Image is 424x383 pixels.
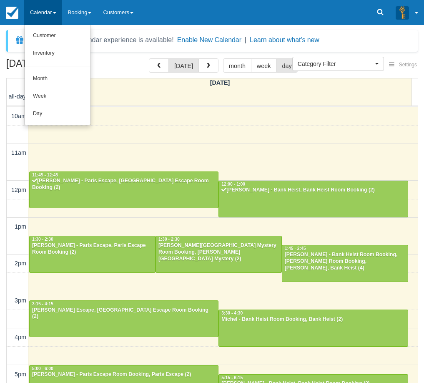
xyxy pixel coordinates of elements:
[15,371,26,378] span: 5pm
[285,246,306,251] span: 1:45 - 2:45
[210,79,230,86] span: [DATE]
[25,45,90,62] a: Inventory
[399,62,417,68] span: Settings
[6,7,18,19] img: checkfront-main-nav-mini-logo.png
[245,36,246,43] span: |
[218,310,408,346] a: 3:30 - 4:30Michel - Bank Heist Room Booking, Bank Heist (2)
[298,60,373,68] span: Category Filter
[32,242,153,256] div: [PERSON_NAME] - Paris Escape, Paris Escape Room Booking (2)
[32,237,53,242] span: 1:30 - 2:30
[221,187,405,194] div: [PERSON_NAME] - Bank Heist, Bank Heist Room Booking (2)
[32,173,58,177] span: 11:45 - 12:45
[25,70,90,88] a: Month
[11,186,26,193] span: 12pm
[251,58,277,73] button: week
[282,245,408,282] a: 1:45 - 2:45[PERSON_NAME] - Bank Heist Room Booking, [PERSON_NAME] Room Booking, [PERSON_NAME], Ba...
[25,27,90,45] a: Customer
[250,36,319,43] a: Learn about what's new
[32,178,216,191] div: [PERSON_NAME] - Paris Escape, [GEOGRAPHIC_DATA] Escape Room Booking (2)
[221,182,245,186] span: 12:00 - 1:00
[29,171,218,208] a: 11:45 - 12:45[PERSON_NAME] - Paris Escape, [GEOGRAPHIC_DATA] Escape Room Booking (2)
[177,36,241,44] button: Enable New Calendar
[292,57,384,71] button: Category Filter
[29,300,218,337] a: 3:15 - 4:15[PERSON_NAME] Escape, [GEOGRAPHIC_DATA] Escape Room Booking (2)
[396,6,409,19] img: A3
[32,302,53,306] span: 3:15 - 4:15
[11,113,26,119] span: 10am
[156,236,282,272] a: 1:30 - 2:30[PERSON_NAME][GEOGRAPHIC_DATA] Mystery Room Booking, [PERSON_NAME][GEOGRAPHIC_DATA] My...
[223,58,251,73] button: month
[24,25,91,125] ul: Calendar
[25,88,90,105] a: Week
[25,105,90,123] a: Day
[28,35,174,45] div: A new Booking Calendar experience is available!
[6,58,112,74] h2: [DATE]
[32,371,216,378] div: [PERSON_NAME] - Paris Escape Room Booking, Paris Escape (2)
[11,149,26,156] span: 11am
[15,297,26,304] span: 3pm
[15,334,26,340] span: 4pm
[15,260,26,267] span: 2pm
[9,93,26,100] span: all-day
[276,58,297,73] button: day
[32,366,53,371] span: 5:00 - 6:00
[384,59,422,71] button: Settings
[168,58,199,73] button: [DATE]
[15,223,26,230] span: 1pm
[221,316,405,323] div: Michel - Bank Heist Room Booking, Bank Heist (2)
[158,242,279,262] div: [PERSON_NAME][GEOGRAPHIC_DATA] Mystery Room Booking, [PERSON_NAME][GEOGRAPHIC_DATA] Mystery (2)
[29,236,156,272] a: 1:30 - 2:30[PERSON_NAME] - Paris Escape, Paris Escape Room Booking (2)
[221,375,243,380] span: 5:15 - 6:15
[32,307,216,320] div: [PERSON_NAME] Escape, [GEOGRAPHIC_DATA] Escape Room Booking (2)
[218,181,408,217] a: 12:00 - 1:00[PERSON_NAME] - Bank Heist, Bank Heist Room Booking (2)
[284,252,406,272] div: [PERSON_NAME] - Bank Heist Room Booking, [PERSON_NAME] Room Booking, [PERSON_NAME], Bank Heist (4)
[221,311,243,315] span: 3:30 - 4:30
[158,237,180,242] span: 1:30 - 2:30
